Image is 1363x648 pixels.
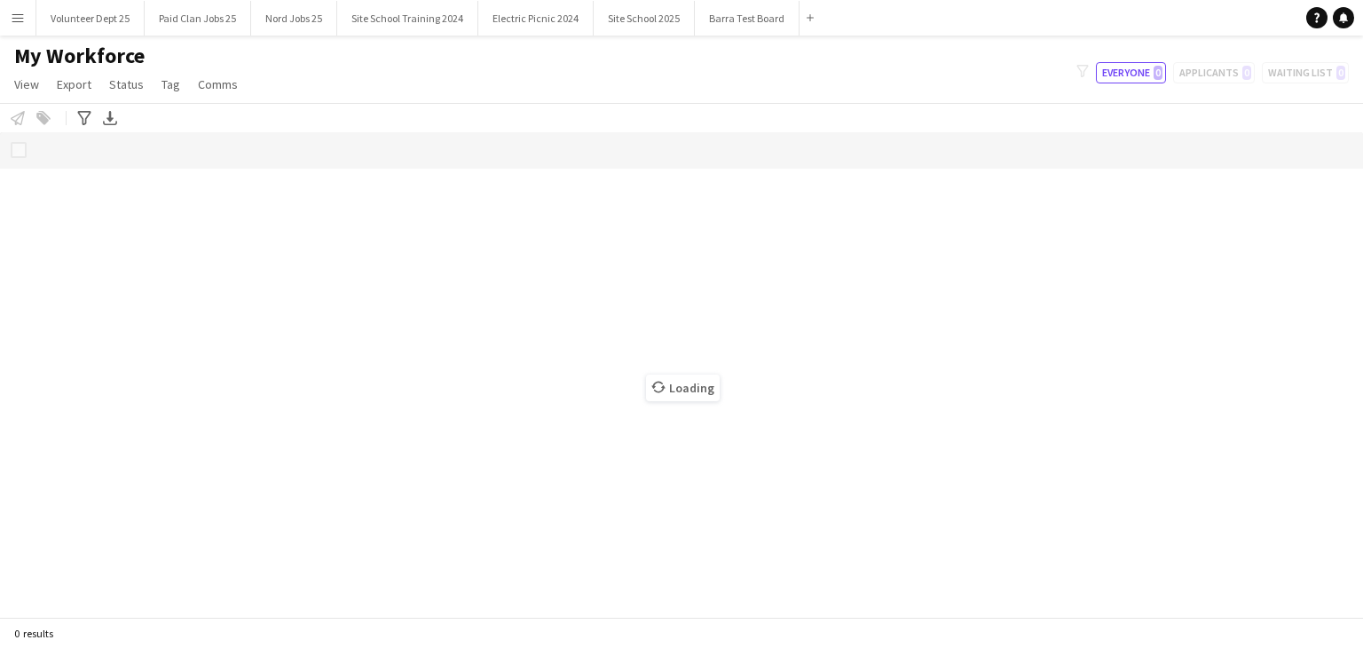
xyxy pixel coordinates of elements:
span: Loading [646,375,720,401]
a: Export [50,73,98,96]
span: Comms [198,76,238,92]
a: Status [102,73,151,96]
span: 0 [1154,66,1162,80]
button: Barra Test Board [695,1,800,36]
button: Nord Jobs 25 [251,1,337,36]
button: Electric Picnic 2024 [478,1,594,36]
a: Comms [191,73,245,96]
app-action-btn: Export XLSX [99,107,121,129]
a: Tag [154,73,187,96]
a: View [7,73,46,96]
button: Site School Training 2024 [337,1,478,36]
span: Tag [162,76,180,92]
app-action-btn: Advanced filters [74,107,95,129]
button: Everyone0 [1096,62,1166,83]
span: My Workforce [14,43,145,69]
span: Export [57,76,91,92]
button: Volunteer Dept 25 [36,1,145,36]
span: Status [109,76,144,92]
button: Paid Clan Jobs 25 [145,1,251,36]
button: Site School 2025 [594,1,695,36]
span: View [14,76,39,92]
